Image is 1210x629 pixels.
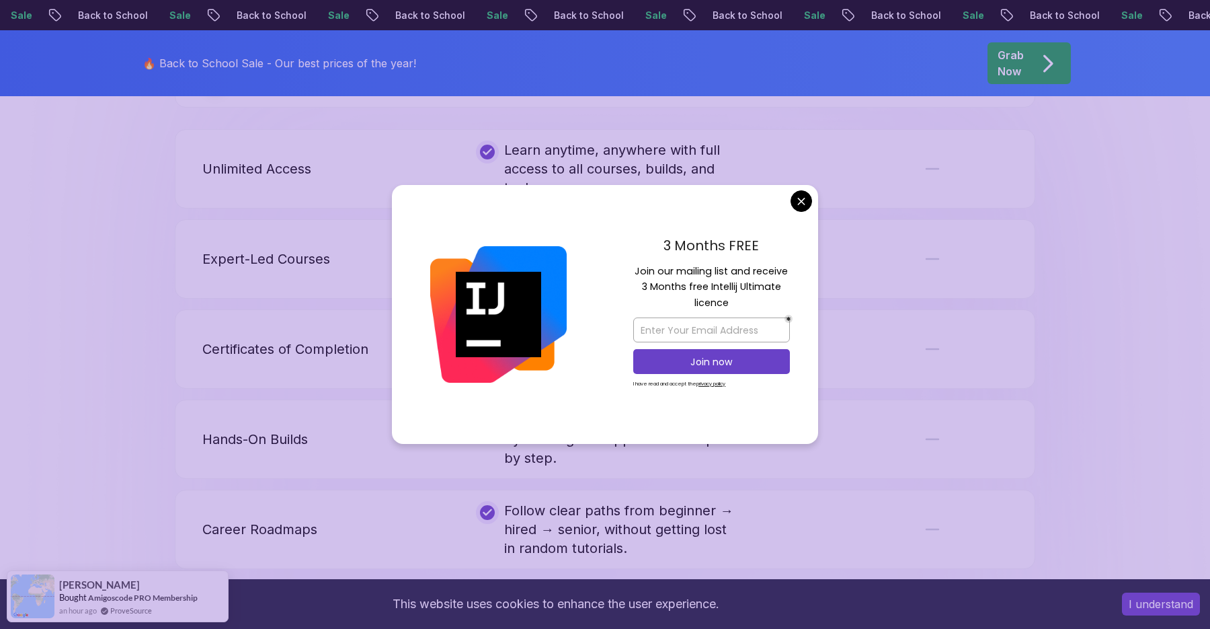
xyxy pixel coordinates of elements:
p: 🔥 Back to School Sale - Our best prices of the year! [143,55,416,71]
p: Back to School [858,9,950,22]
p: Back to School [224,9,315,22]
p: Unlimited Access [202,159,311,178]
p: Sale [474,9,517,22]
span: an hour ago [59,605,97,616]
p: Sale [1108,9,1152,22]
p: Grab Now [998,47,1024,79]
div: This website uses cookies to enhance the user experience. [10,589,1102,619]
span: Bought [59,592,87,603]
img: provesource social proof notification image [11,575,54,618]
div: Learn anytime, anywhere with full access to all courses, builds, and tools. [476,141,733,197]
p: Certificates of Completion [202,340,368,359]
a: ProveSource [110,605,152,616]
p: Back to School [382,9,474,22]
p: Sale [791,9,834,22]
p: Sale [315,9,358,22]
p: Back to School [700,9,791,22]
p: Career Roadmaps [202,520,317,539]
p: Back to School [541,9,633,22]
p: Hands-On Builds [202,430,308,449]
button: Accept cookies [1122,593,1200,616]
a: Amigoscode PRO Membership [88,592,198,603]
p: Expert-Led Courses [202,250,330,268]
p: Back to School [65,9,157,22]
p: Sale [157,9,200,22]
span: [PERSON_NAME] [59,579,140,591]
p: Back to School [1017,9,1108,22]
div: Follow clear paths from beginner → hired → senior, without getting lost in random tutorials. [476,501,733,558]
p: Sale [950,9,993,22]
p: Sale [633,9,676,22]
